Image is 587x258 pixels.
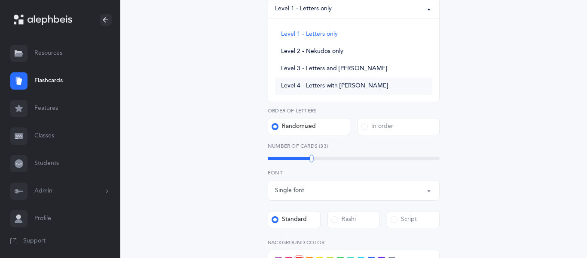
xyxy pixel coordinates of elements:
[361,122,393,131] div: In order
[331,215,356,224] div: Rashi
[275,4,332,13] div: Level 1 - Letters only
[272,215,307,224] div: Standard
[268,180,440,201] button: Single font
[268,142,440,150] label: Number of Cards (33)
[391,215,417,224] div: Script
[281,82,388,90] span: Level 4 - Letters with [PERSON_NAME]
[268,239,440,246] label: Background color
[281,48,343,56] span: Level 2 - Nekudos only
[272,122,316,131] div: Randomized
[268,169,440,177] label: Font
[281,65,387,73] span: Level 3 - Letters and [PERSON_NAME]
[268,107,440,115] label: Order of letters
[544,215,577,248] iframe: Drift Widget Chat Controller
[275,186,304,195] div: Single font
[23,237,46,246] span: Support
[281,31,338,38] span: Level 1 - Letters only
